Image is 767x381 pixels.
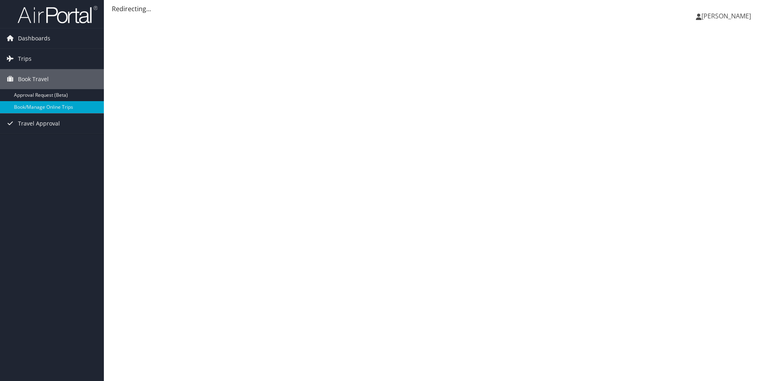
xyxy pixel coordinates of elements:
[18,5,97,24] img: airportal-logo.png
[18,28,50,48] span: Dashboards
[18,114,60,134] span: Travel Approval
[18,49,32,69] span: Trips
[696,4,759,28] a: [PERSON_NAME]
[112,4,759,14] div: Redirecting...
[18,69,49,89] span: Book Travel
[701,12,751,20] span: [PERSON_NAME]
